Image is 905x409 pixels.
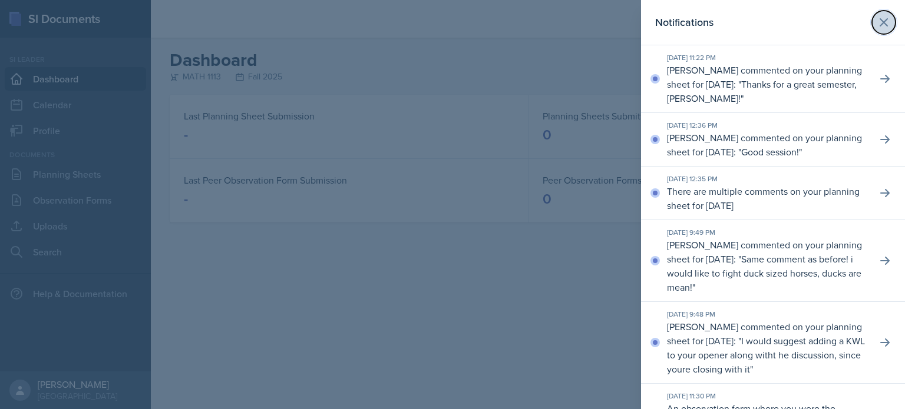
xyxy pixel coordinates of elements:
[667,184,867,212] p: There are multiple comments on your planning sheet for [DATE]
[667,252,861,294] p: Same comment as before! i would like to fight duck sized horses, ducks are mean!
[667,227,867,238] div: [DATE] 9:49 PM
[667,52,867,63] div: [DATE] 11:22 PM
[667,309,867,320] div: [DATE] 9:48 PM
[741,145,799,158] p: Good session!
[667,174,867,184] div: [DATE] 12:35 PM
[655,14,714,31] h2: Notifications
[667,238,867,294] p: [PERSON_NAME] commented on your planning sheet for [DATE]: " "
[667,320,867,376] p: [PERSON_NAME] commented on your planning sheet for [DATE]: " "
[667,78,857,105] p: Thanks for a great semester, [PERSON_NAME]!
[667,63,867,105] p: [PERSON_NAME] commented on your planning sheet for [DATE]: " "
[667,334,865,375] p: I would suggest adding a KWL to your opener along witht he discussion, since youre closing with it
[667,391,867,401] div: [DATE] 11:30 PM
[667,120,867,131] div: [DATE] 12:36 PM
[667,131,867,159] p: [PERSON_NAME] commented on your planning sheet for [DATE]: " "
